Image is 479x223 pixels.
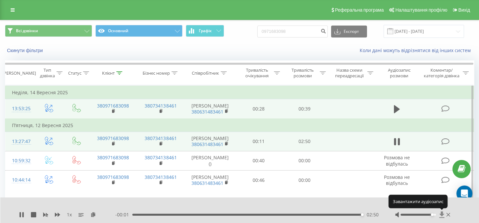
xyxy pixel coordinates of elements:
a: 380971683098 [97,154,129,161]
a: Коли дані можуть відрізнятися вiд інших систем [360,47,474,53]
button: Основний [95,25,182,37]
td: 00:28 [236,99,282,119]
button: Експорт [331,26,367,37]
div: 13:53:25 [12,102,28,115]
span: Графік [199,29,212,33]
div: Тривалість розмови [288,67,318,79]
a: 380971683098 [97,135,129,141]
td: 00:11 [236,132,282,151]
td: [PERSON_NAME] [184,132,236,151]
td: 00:46 [236,171,282,190]
a: 380971683098 [97,174,129,180]
input: Пошук за номером [257,26,328,37]
td: П’ятниця, 12 Вересня 2025 [5,119,474,132]
div: 10:59:32 [12,154,28,167]
div: Open Intercom Messenger [456,186,472,201]
a: 380631483461 [191,109,223,115]
td: [PERSON_NAME] [184,99,236,119]
button: Всі дзвінки [5,25,92,37]
span: Розмова не відбулась [384,154,410,167]
span: Розмова не відбулась [384,174,410,186]
div: Тривалість очікування [242,67,272,79]
a: 380734138461 [145,154,177,161]
div: [PERSON_NAME] [2,70,36,76]
span: Вихід [458,7,470,13]
td: [PERSON_NAME] () [184,151,236,170]
div: Коментар/категорія дзвінка [422,67,461,79]
div: Назва схеми переадресації [333,67,366,79]
a: 380734138461 [145,103,177,109]
div: Статус [68,70,81,76]
div: Accessibility label [361,213,364,216]
button: Графік [186,25,224,37]
div: Accessibility label [431,213,433,216]
div: Співробітник [192,70,219,76]
div: 13:27:47 [12,135,28,148]
td: 00:00 [282,151,327,170]
td: 00:40 [236,151,282,170]
td: 02:50 [282,132,327,151]
a: 380971683098 [97,103,129,109]
div: Аудіозапис розмови [381,67,417,79]
td: Неділя, 14 Вересня 2025 [5,86,474,99]
button: Скинути фільтри [5,47,46,53]
a: 380631483461 [191,180,223,186]
td: 00:39 [282,99,327,119]
span: Реферальна програма [335,7,384,13]
a: 380631483461 [191,141,223,147]
div: Клієнт [102,70,115,76]
span: 02:50 [367,211,379,218]
a: 380734138461 [145,135,177,141]
div: Завантажити аудіозапис [388,195,447,208]
span: 1 x [67,211,72,218]
td: 00:00 [282,171,327,190]
div: Бізнес номер [143,70,170,76]
span: Всі дзвінки [16,28,38,34]
a: 380734138461 [145,174,177,180]
span: Налаштування профілю [395,7,447,13]
span: - 00:01 [115,211,132,218]
td: [PERSON_NAME] [184,171,236,190]
div: Тип дзвінка [40,67,55,79]
div: 10:44:14 [12,174,28,186]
